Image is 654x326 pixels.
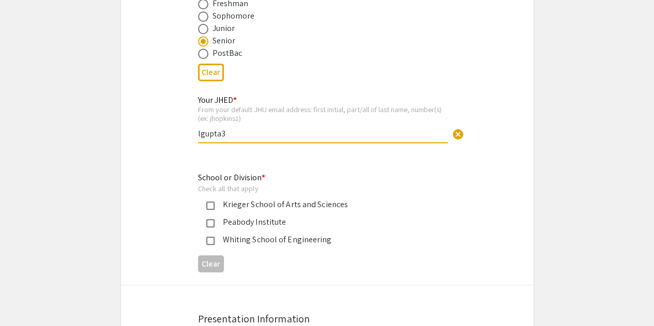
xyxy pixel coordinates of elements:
[212,10,255,22] div: Sophomore
[198,172,266,183] mat-label: School or Division
[215,198,432,211] div: Krieger School of Arts and Sciences
[198,128,448,139] input: Type Here
[448,123,468,144] button: Clear
[452,128,464,141] span: cancel
[212,47,242,59] div: PostBac
[198,64,224,81] button: Clear
[198,105,448,123] div: From your default JHU email address: first initial, part/all of last name, number(s) (ex: jhopkins1)
[215,234,432,246] div: Whiting School of Engineering
[8,280,44,318] iframe: Chat
[212,22,235,35] div: Junior
[198,184,440,193] div: Check all that apply
[198,95,237,105] mat-label: Your JHED
[215,216,432,228] div: Peabody Institute
[212,35,236,47] div: Senior
[198,255,224,272] button: Clear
